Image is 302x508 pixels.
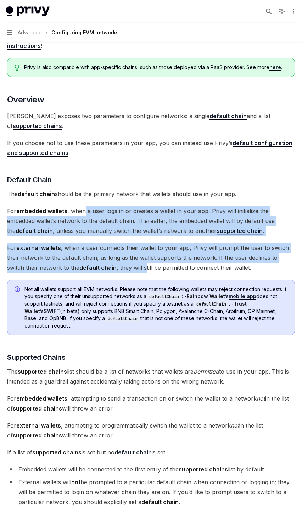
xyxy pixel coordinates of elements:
code: defaultChain [146,293,182,300]
a: supported chain [217,227,263,235]
svg: Tip [15,65,19,71]
strong: external wallets [16,244,61,251]
span: Advanced [18,28,42,37]
span: For , when a user logs in or creates a wallet in your app, Privy will initialize the embedded wal... [7,206,295,236]
span: If you choose not to use these parameters in your app, you can instead use Privy’s . [7,138,295,158]
div: Configuring EVM networks [51,28,119,37]
a: mobile app [229,293,256,300]
strong: default chain [18,190,55,197]
strong: supported chains [18,368,67,375]
a: SWIFT [44,308,60,314]
strong: embedded wallets [16,207,67,214]
a: default chain [114,449,152,456]
strong: default chain [114,449,152,456]
button: More actions [289,6,296,16]
a: default chain [209,112,247,120]
strong: external wallets [16,422,61,429]
strong: supported chains [32,449,82,456]
img: light logo [6,6,50,16]
span: For , when a user connects their wallet to your app, Privy will prompt the user to switch their n... [7,243,295,273]
span: The should be the primary network that wallets should use in your app. [7,189,295,199]
span: If a list of is set but no is set: [7,447,295,457]
strong: supported chains [179,466,228,473]
span: Overview [7,94,44,105]
span: Not all wallets support all EVM networks. Please note that the following wallets may reject conne... [24,286,287,329]
span: For , attempting to programmatically switch the wallet to a network in the list of will throw an ... [7,420,295,440]
span: The list should be a list of networks that wallets are to use in your app. This is intended as a ... [7,367,295,386]
span: For , attempting to send a transaction on or switch the wallet to a network in the list of will t... [7,393,295,413]
span: Default Chain [7,175,52,185]
code: defaultChain [194,301,229,308]
li: Embedded wallets will be connected to the first entry of the list by default. [7,464,295,474]
strong: not [71,479,80,486]
a: here [269,64,281,71]
a: supported chains [13,122,62,130]
li: External wallets will be prompted to a particular default chain when connecting or logging in; th... [7,477,295,507]
strong: supported chains [13,432,62,439]
code: defaultChain [105,315,140,322]
strong: default chain [79,264,117,271]
em: permitted [194,368,219,375]
strong: embedded wallets [16,395,67,402]
em: not [231,422,239,429]
strong: Rainbow Wallet [186,293,225,299]
em: not [257,395,265,402]
span: Supported Chains [7,352,65,362]
strong: default chain [16,227,53,234]
span: Privy is also compatible with app-specific chains, such as those deployed via a RaaS provider. Se... [24,64,287,71]
strong: default chain [141,498,179,506]
svg: Info [15,286,22,294]
strong: supported chains [13,405,62,412]
span: [PERSON_NAME] exposes two parameters to configure networks: a single and a list of . [7,111,295,131]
